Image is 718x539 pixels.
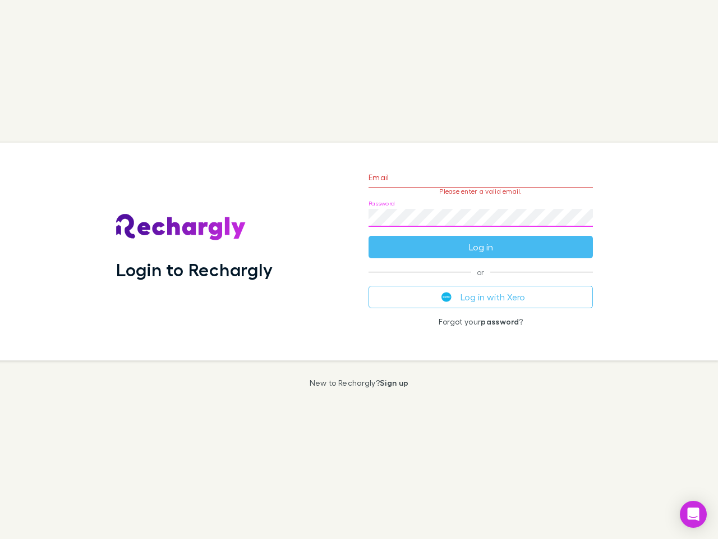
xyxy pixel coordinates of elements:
[369,286,593,308] button: Log in with Xero
[369,317,593,326] p: Forgot your ?
[441,292,452,302] img: Xero's logo
[369,199,395,208] label: Password
[481,317,519,326] a: password
[369,236,593,258] button: Log in
[310,378,409,387] p: New to Rechargly?
[380,378,408,387] a: Sign up
[680,501,707,528] div: Open Intercom Messenger
[369,188,593,195] p: Please enter a valid email.
[116,214,246,241] img: Rechargly's Logo
[116,259,273,280] h1: Login to Rechargly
